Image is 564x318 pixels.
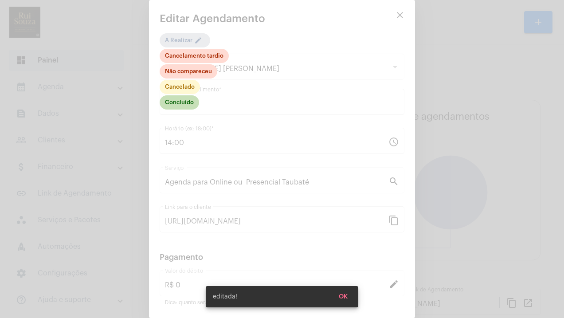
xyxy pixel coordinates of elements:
span: OK [339,294,348,300]
span: editada! [213,292,237,301]
mat-chip: Cancelamento tardio [160,49,229,63]
mat-chip: Concluído [160,95,199,110]
button: OK [332,289,355,305]
mat-chip: Não compareceu [160,64,217,79]
mat-chip: Cancelado [160,80,200,94]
